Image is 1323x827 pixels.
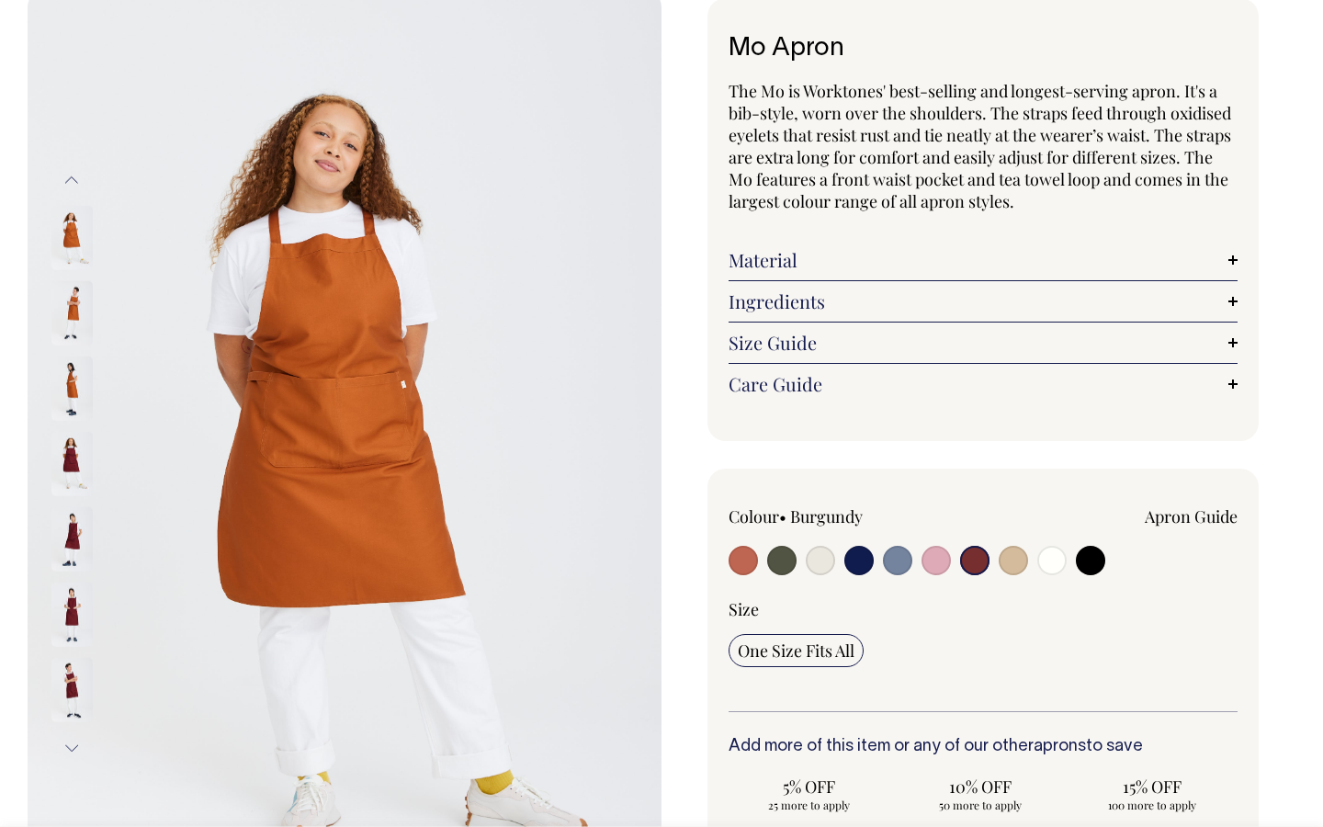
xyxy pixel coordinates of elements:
span: The Mo is Worktones' best-selling and longest-serving apron. It's a bib-style, worn over the shou... [729,80,1231,212]
div: Colour [729,505,933,527]
img: burgundy [51,507,93,572]
span: 100 more to apply [1080,798,1223,812]
button: Next [58,728,85,769]
img: burgundy [51,432,93,496]
span: One Size Fits All [738,640,854,662]
span: 15% OFF [1080,776,1223,798]
div: Size [729,598,1238,620]
a: aprons [1034,739,1086,754]
input: 15% OFF 100 more to apply [1071,770,1232,818]
img: rust [51,357,93,421]
input: 10% OFF 50 more to apply [900,770,1061,818]
img: burgundy [51,583,93,647]
span: 10% OFF [910,776,1052,798]
span: • [779,505,786,527]
img: burgundy [51,658,93,722]
a: Care Guide [729,373,1238,395]
span: 5% OFF [738,776,880,798]
label: Burgundy [790,505,863,527]
input: 5% OFF 25 more to apply [729,770,889,818]
span: 50 more to apply [910,798,1052,812]
a: Size Guide [729,332,1238,354]
h1: Mo Apron [729,35,1238,63]
img: rust [51,281,93,346]
img: rust [51,206,93,270]
input: One Size Fits All [729,634,864,667]
button: Previous [58,159,85,200]
h6: Add more of this item or any of our other to save [729,738,1238,756]
a: Ingredients [729,290,1238,312]
a: Material [729,249,1238,271]
span: 25 more to apply [738,798,880,812]
a: Apron Guide [1145,505,1238,527]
